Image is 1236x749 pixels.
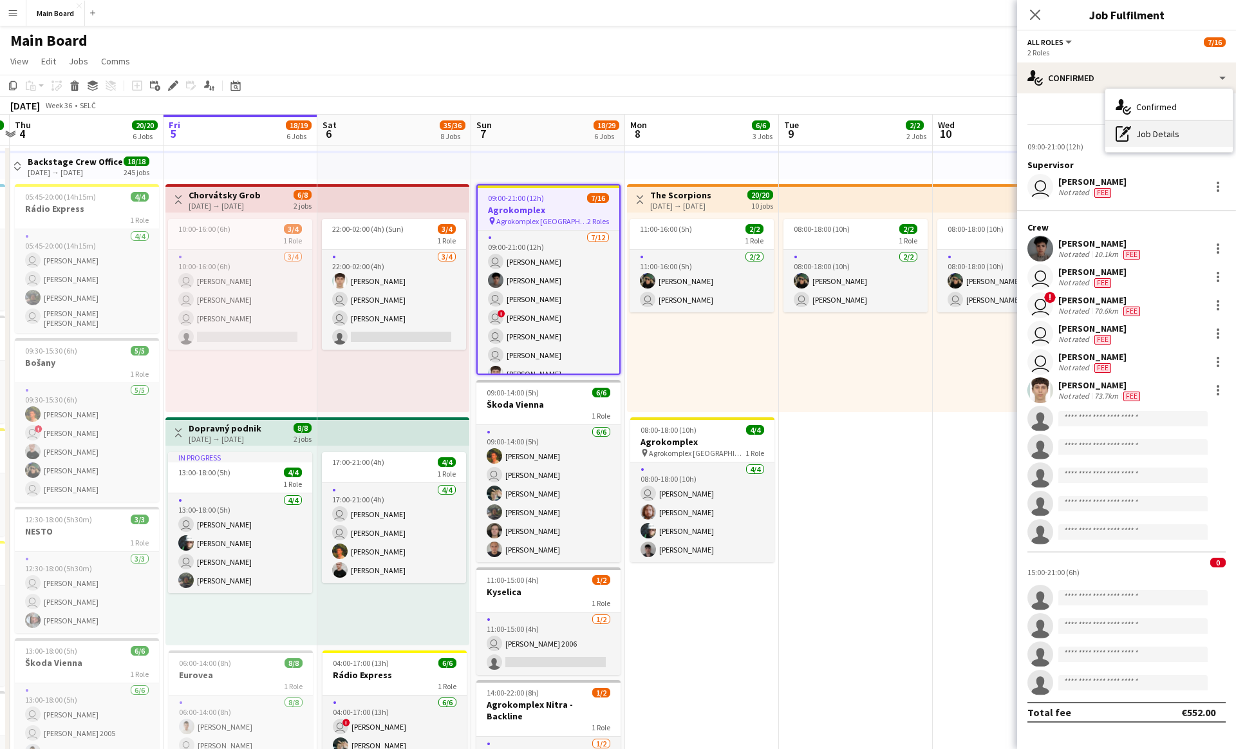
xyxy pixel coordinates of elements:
span: 2 Roles [587,216,609,226]
a: Edit [36,53,61,70]
div: [PERSON_NAME] [1058,351,1127,363]
div: 10.1km [1092,249,1121,260]
span: 6/6 [438,658,456,668]
div: Crew has different fees then in role [1121,391,1143,401]
div: Not rated [1058,306,1092,316]
h3: Dopravný podnik [189,422,261,434]
h3: Agrokomplex [630,436,774,448]
span: 2/2 [899,224,917,234]
span: 1 Role [437,469,456,479]
span: 8/8 [294,423,312,433]
span: 08:00-18:00 (10h) [641,425,697,435]
app-job-card: 09:30-15:30 (6h)5/5Bošany1 Role5/509:30-15:30 (6h)[PERSON_NAME] ![PERSON_NAME][PERSON_NAME][PERSO... [15,338,159,502]
a: Jobs [64,53,93,70]
div: 08:00-18:00 (10h)4/4Agrokomplex Agrokomplex [GEOGRAPHIC_DATA]1 Role4/408:00-18:00 (10h) [PERSON_N... [630,417,774,562]
span: ! [498,310,505,318]
div: [PERSON_NAME] [1058,294,1143,306]
div: 2 jobs [294,433,312,444]
app-job-card: 09:00-21:00 (12h)7/16Agrokomplex Agrokomplex [GEOGRAPHIC_DATA]2 Roles7/1209:00-21:00 (12h) [PERSO... [476,184,621,375]
span: 4/4 [438,457,456,467]
span: Fee [1123,392,1140,401]
h3: Bošany [15,357,159,368]
span: Wed [938,119,955,131]
span: 6 [321,126,337,141]
span: 6/6 [592,388,610,397]
span: All roles [1027,37,1063,47]
h3: Backstage Crew Office [28,156,123,167]
span: Fee [1123,307,1140,316]
div: Crew has different fees then in role [1092,187,1114,198]
span: 1 Role [130,215,149,225]
span: 3/3 [131,515,149,524]
app-card-role: 6/609:00-14:00 (5h)[PERSON_NAME] [PERSON_NAME][PERSON_NAME][PERSON_NAME][PERSON_NAME][PERSON_NAME] [476,425,621,562]
span: 7 [474,126,492,141]
div: Confirmed [1017,62,1236,93]
span: 9 [782,126,799,141]
span: Thu [15,119,31,131]
span: 7/16 [1204,37,1226,47]
span: 35/36 [440,120,465,130]
span: 12:30-18:00 (5h30m) [25,515,92,524]
div: €552.00 [1181,706,1215,719]
span: 11:00-15:00 (4h) [487,575,539,585]
div: [PERSON_NAME] [1058,238,1143,249]
span: 13:00-18:00 (5h) [178,468,230,477]
span: Mon [630,119,647,131]
span: Fri [169,119,180,131]
app-job-card: 11:00-15:00 (4h)1/2Kyselica1 Role1/211:00-15:00 (4h) [PERSON_NAME] 2006 [476,567,621,675]
span: 1 Role [283,479,302,489]
app-card-role: 3/410:00-16:00 (6h) [PERSON_NAME] [PERSON_NAME] [PERSON_NAME] [168,250,312,350]
app-job-card: 05:45-20:00 (14h15m)4/4Rádio Express1 Role4/405:45-20:00 (14h15m) [PERSON_NAME] [PERSON_NAME][PER... [15,184,159,333]
span: 6/8 [294,190,312,200]
div: Crew has different fees then in role [1121,306,1143,316]
span: 04:00-17:00 (13h) [333,658,389,668]
app-card-role: 3/312:30-18:00 (5h30m) [PERSON_NAME] [PERSON_NAME][PERSON_NAME] [15,552,159,633]
span: Agrokomplex [GEOGRAPHIC_DATA] [496,216,587,226]
span: Fee [1094,363,1111,373]
span: 06:00-14:00 (8h) [179,658,231,668]
span: 1 Role [745,448,764,458]
div: Not rated [1058,278,1092,288]
div: Total fee [1027,706,1071,719]
app-job-card: 08:00-18:00 (10h)2/21 Role2/208:00-18:00 (10h)[PERSON_NAME] [PERSON_NAME] [937,219,1081,312]
div: Job Details [1105,121,1233,147]
span: Confirmed [1136,101,1177,113]
div: 3 Jobs [753,131,772,141]
span: 5 [167,126,180,141]
a: View [5,53,33,70]
span: 18/19 [286,120,312,130]
span: 1 Role [130,538,149,547]
div: Not rated [1058,363,1092,373]
span: Sat [323,119,337,131]
h3: Škoda Vienna [476,399,621,410]
span: 1 Role [130,369,149,379]
app-job-card: 12:30-18:00 (5h30m)3/3NESTO1 Role3/312:30-18:00 (5h30m) [PERSON_NAME] [PERSON_NAME][PERSON_NAME] [15,507,159,633]
app-card-role: 2/211:00-16:00 (5h)[PERSON_NAME] [PERSON_NAME] [630,250,774,312]
div: 6 Jobs [133,131,157,141]
app-job-card: 22:00-02:00 (4h) (Sun)3/41 Role3/422:00-02:00 (4h)[PERSON_NAME] [PERSON_NAME] [PERSON_NAME] [322,219,466,350]
div: 10 jobs [751,200,773,211]
div: [DATE] → [DATE] [189,201,261,211]
span: 09:00-21:00 (12h) [488,193,544,203]
div: Not rated [1058,249,1092,260]
span: 0 [1210,558,1226,567]
div: Crew [1017,222,1236,233]
div: 2 jobs [294,200,312,211]
span: Fee [1094,188,1111,198]
span: 09:30-15:30 (6h) [25,346,77,356]
div: 09:00-21:00 (12h) [1027,142,1226,151]
span: Fee [1094,278,1111,288]
h3: Job Fulfilment [1017,6,1236,23]
span: 1 Role [592,723,610,732]
h3: Kyselica [476,586,621,598]
div: 6 Jobs [286,131,311,141]
app-card-role: 4/413:00-18:00 (5h) [PERSON_NAME][PERSON_NAME] [PERSON_NAME][PERSON_NAME] [168,493,312,593]
div: [PERSON_NAME] [1058,176,1127,187]
span: 18/18 [124,156,149,166]
div: 17:00-21:00 (4h)4/41 Role4/417:00-21:00 (4h) [PERSON_NAME] [PERSON_NAME][PERSON_NAME][PERSON_NAME] [322,452,466,583]
app-job-card: 11:00-16:00 (5h)2/21 Role2/211:00-16:00 (5h)[PERSON_NAME] [PERSON_NAME] [630,219,774,312]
